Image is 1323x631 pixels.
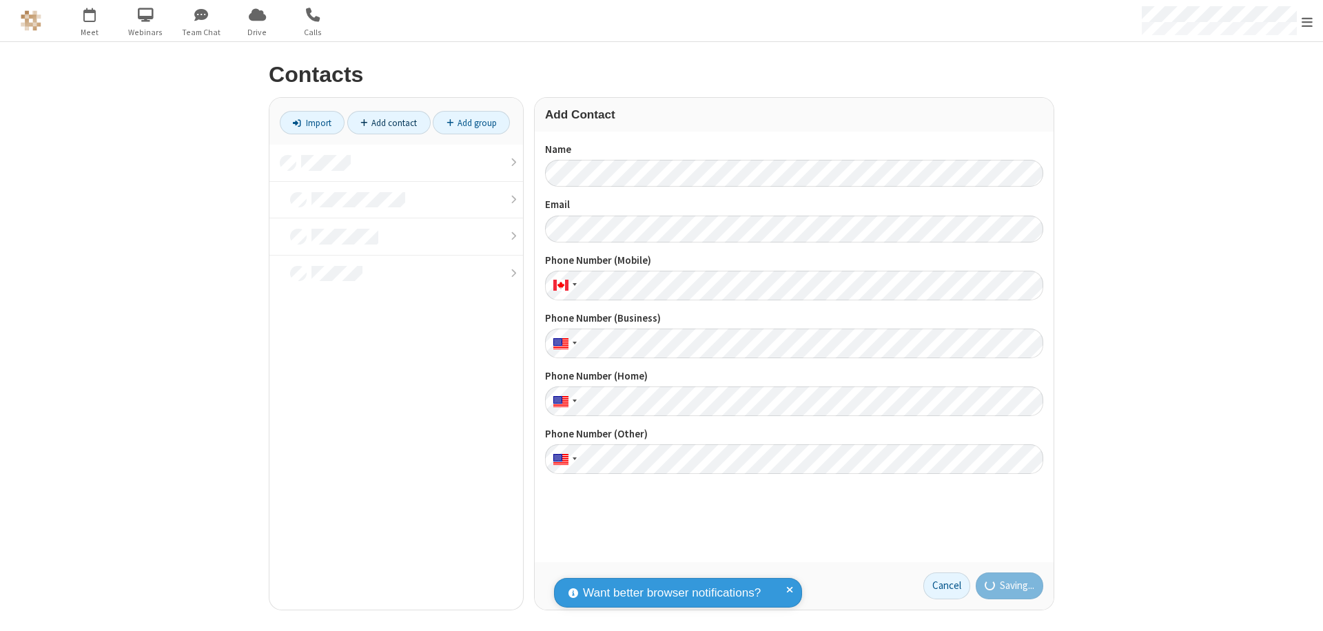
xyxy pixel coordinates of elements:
[269,63,1054,87] h2: Contacts
[176,26,227,39] span: Team Chat
[545,329,581,358] div: United States: + 1
[545,311,1043,327] label: Phone Number (Business)
[545,108,1043,121] h3: Add Contact
[545,271,581,300] div: Canada: + 1
[120,26,172,39] span: Webinars
[21,10,41,31] img: QA Selenium DO NOT DELETE OR CHANGE
[545,444,581,474] div: United States: + 1
[232,26,283,39] span: Drive
[287,26,339,39] span: Calls
[347,111,431,134] a: Add contact
[583,584,761,602] span: Want better browser notifications?
[976,572,1044,600] button: Saving...
[280,111,345,134] a: Import
[545,426,1043,442] label: Phone Number (Other)
[64,26,116,39] span: Meet
[545,197,1043,213] label: Email
[545,386,581,416] div: United States: + 1
[433,111,510,134] a: Add group
[1000,578,1034,594] span: Saving...
[545,142,1043,158] label: Name
[545,369,1043,384] label: Phone Number (Home)
[545,253,1043,269] label: Phone Number (Mobile)
[923,572,970,600] a: Cancel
